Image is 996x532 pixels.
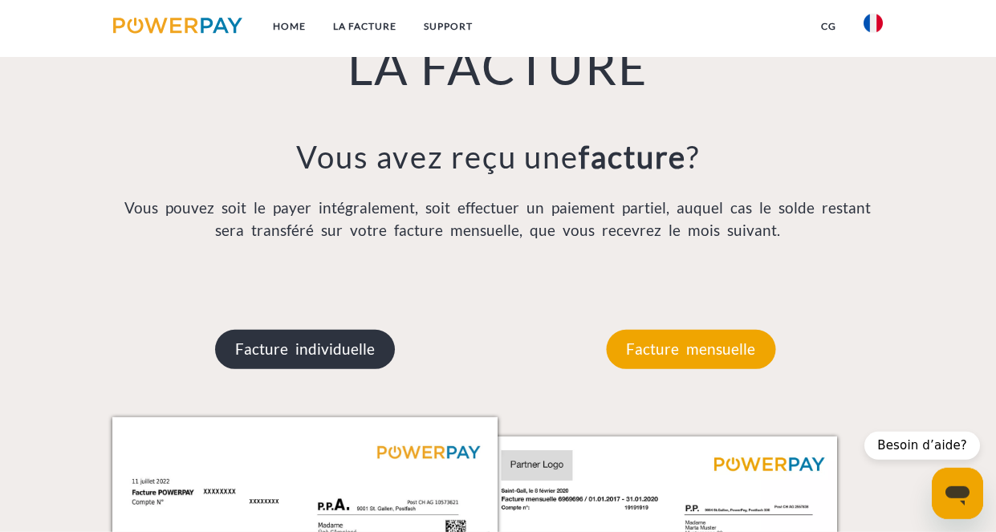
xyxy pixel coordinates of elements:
div: Besoin d’aide? [864,432,980,460]
p: Vous pouvez soit le payer intégralement, soit effectuer un paiement partiel, auquel cas le solde ... [112,197,884,242]
a: Home [259,12,319,41]
p: Facture mensuelle [606,330,775,368]
h1: LA FACTURE [112,36,884,98]
h3: Vous avez reçu une ? [112,138,884,177]
p: Facture individuelle [215,330,395,368]
a: LA FACTURE [319,12,410,41]
img: fr [864,14,883,33]
a: CG [807,12,850,41]
iframe: Bouton de lancement de la fenêtre de messagerie, conversation en cours [932,468,983,519]
img: logo-powerpay.svg [113,18,242,34]
a: Support [410,12,486,41]
b: facture [579,138,686,175]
